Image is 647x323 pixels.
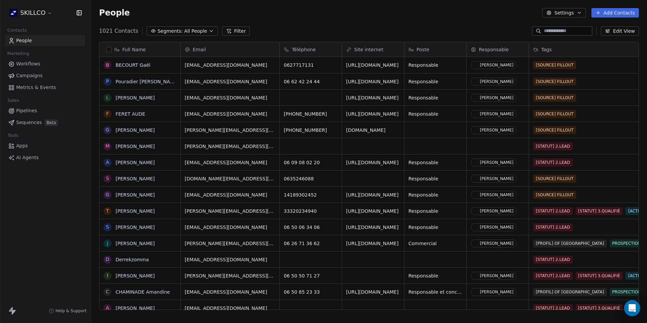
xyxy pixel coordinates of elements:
a: People [5,35,85,46]
div: B [106,62,109,69]
span: [STATUT] 2.LEAD [533,158,573,167]
a: Help & Support [49,308,87,314]
span: [EMAIL_ADDRESS][DOMAIN_NAME] [185,192,275,198]
div: Responsable [467,42,529,57]
div: Full Name [99,42,180,57]
div: [PERSON_NAME] [480,176,514,181]
button: Edit View [601,26,639,36]
span: AI Agents [16,154,39,161]
span: [PHONE_NUMBER] [284,111,338,117]
div: F [106,110,109,117]
a: [URL][DOMAIN_NAME] [346,79,399,84]
a: [URL][DOMAIN_NAME] [346,62,399,68]
span: Email [193,46,206,53]
span: Metrics & Events [16,84,56,91]
a: Pipelines [5,105,85,116]
span: Sales [5,95,22,106]
span: All People [184,28,207,35]
span: Responsable et conceptrice formation [408,289,462,295]
div: Email [181,42,279,57]
span: Téléphone [292,46,316,53]
span: Responsable [408,208,462,214]
span: Marketing [4,49,32,59]
span: Full Name [122,46,146,53]
span: [PERSON_NAME][EMAIL_ADDRESS][PERSON_NAME][DOMAIN_NAME] [185,208,275,214]
span: Help & Support [56,308,87,314]
span: [EMAIL_ADDRESS][DOMAIN_NAME] [185,78,275,85]
span: Commercial [408,240,462,247]
a: Derrekzomma [116,257,149,262]
a: Workflows [5,58,85,69]
span: [EMAIL_ADDRESS][DOMAIN_NAME] [185,256,275,263]
span: 0635246088 [284,175,338,182]
span: 06 50 85 23 33 [284,289,338,295]
div: Open Intercom Messenger [624,300,640,316]
div: G [106,191,110,198]
span: Beta [44,119,58,126]
div: [PERSON_NAME] [480,209,514,213]
span: [SOURCE] FILLOUT [533,175,576,183]
div: [PERSON_NAME] [480,79,514,84]
div: D [106,256,110,263]
span: [DOMAIN_NAME][EMAIL_ADDRESS][DOMAIN_NAME] [185,175,275,182]
a: [URL][DOMAIN_NAME] [346,160,399,165]
a: [PERSON_NAME] [116,176,155,181]
a: [PERSON_NAME] [116,127,155,133]
div: [PERSON_NAME] [480,128,514,133]
a: FERET AUDE [116,111,145,117]
span: Workflows [16,60,40,67]
span: Pipelines [16,107,37,114]
div: Poste [404,42,466,57]
span: [SOURCE] FILLOUT [533,110,576,118]
span: Sequences [16,119,42,126]
span: [EMAIL_ADDRESS][DOMAIN_NAME] [185,305,275,312]
a: [URL][DOMAIN_NAME] [346,241,399,246]
span: Tags [541,46,552,53]
span: [SOURCE] FILLOUT [533,191,576,199]
div: [PERSON_NAME] [480,273,514,278]
span: [EMAIL_ADDRESS][DOMAIN_NAME] [185,62,275,68]
span: [PERSON_NAME][EMAIL_ADDRESS][PERSON_NAME][DOMAIN_NAME] [185,143,275,150]
span: SKILLCO [20,8,45,17]
div: [PERSON_NAME] [480,225,514,230]
img: Skillco%20logo%20icon%20(2).png [9,9,18,17]
span: [STATUT] 2.LEAD [533,207,573,215]
div: P [106,78,109,85]
span: [STATUT] 3.QUALIFIÉ [576,304,623,312]
span: [EMAIL_ADDRESS][DOMAIN_NAME] [185,159,275,166]
div: G [106,126,110,134]
a: BECOURT Gaël [116,62,150,68]
span: 1021 Contacts [99,27,138,35]
span: [PERSON_NAME][EMAIL_ADDRESS][DOMAIN_NAME] [185,240,275,247]
span: [STATUT] 3.QUALIFIÉ [576,207,623,215]
span: Responsable [408,224,462,231]
a: [PERSON_NAME] [116,273,155,278]
span: People [16,37,32,44]
button: Filter [222,26,250,36]
span: Responsable [408,62,462,68]
span: [STATUT] 2.LEAD [533,142,573,150]
span: [PROFIL] OF [GEOGRAPHIC_DATA] [533,288,607,296]
button: Settings [542,8,586,18]
a: [PERSON_NAME] [116,208,155,214]
span: [EMAIL_ADDRESS][DOMAIN_NAME] [185,224,275,231]
span: 33320234940 [284,208,338,214]
span: Contacts [4,25,30,35]
span: [EMAIL_ADDRESS][DOMAIN_NAME] [185,289,275,295]
div: [PERSON_NAME] [480,241,514,246]
span: [STATUT] 3.QUALIFIÉ [576,272,623,280]
div: S [106,224,109,231]
a: [URL][DOMAIN_NAME] [346,289,399,295]
span: [PERSON_NAME][EMAIL_ADDRESS][DOMAIN_NAME] [185,127,275,134]
div: [PERSON_NAME] [480,112,514,116]
span: [PHONE_NUMBER] [284,127,338,134]
span: Responsable [408,159,462,166]
span: Responsable [479,46,509,53]
span: 06 09 08 02 20 [284,159,338,166]
a: [DOMAIN_NAME] [346,127,386,133]
a: [URL][DOMAIN_NAME] [346,208,399,214]
span: Tools [5,130,21,141]
div: I [107,272,108,279]
span: Campaigns [16,72,42,79]
span: Site internet [354,46,383,53]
